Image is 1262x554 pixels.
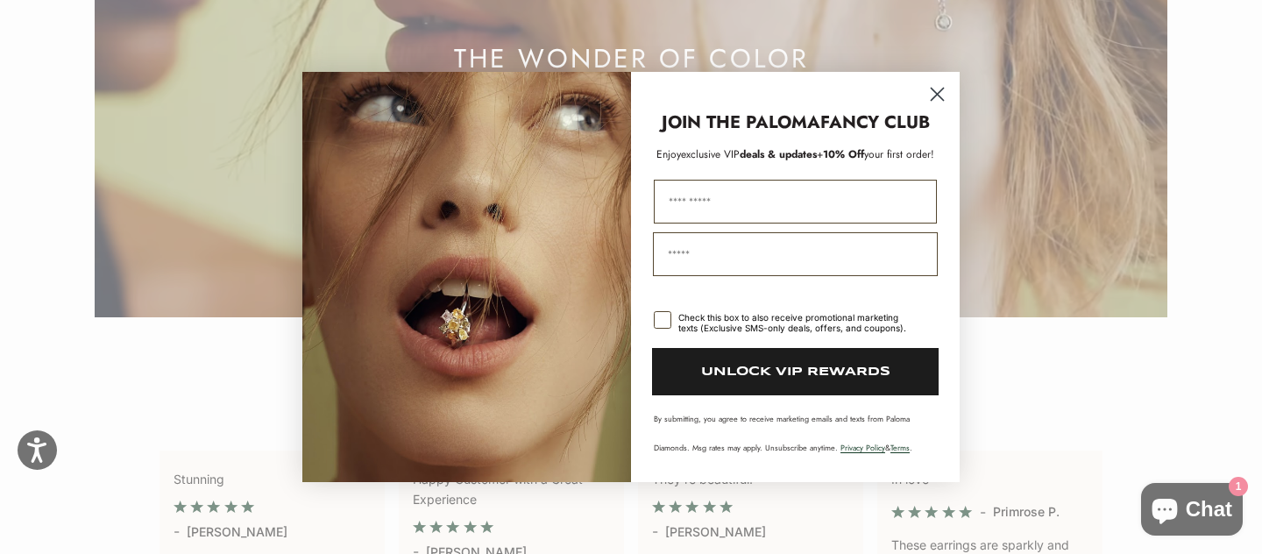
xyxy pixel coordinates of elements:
[817,146,934,162] span: + your first order!
[922,79,953,110] button: Close dialog
[662,110,820,135] strong: JOIN THE PALOMA
[656,146,681,162] span: Enjoy
[890,442,910,453] a: Terms
[840,442,885,453] a: Privacy Policy
[681,146,817,162] span: deals & updates
[652,348,939,395] button: UNLOCK VIP REWARDS
[840,442,912,453] span: & .
[653,232,938,276] input: Email
[302,72,631,481] img: Loading...
[823,146,864,162] span: 10% Off
[654,413,937,453] p: By submitting, you agree to receive marketing emails and texts from Paloma Diamonds. Msg rates ma...
[820,110,930,135] strong: FANCY CLUB
[681,146,740,162] span: exclusive VIP
[654,180,937,224] input: First Name
[678,312,916,333] div: Check this box to also receive promotional marketing texts (Exclusive SMS-only deals, offers, and...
